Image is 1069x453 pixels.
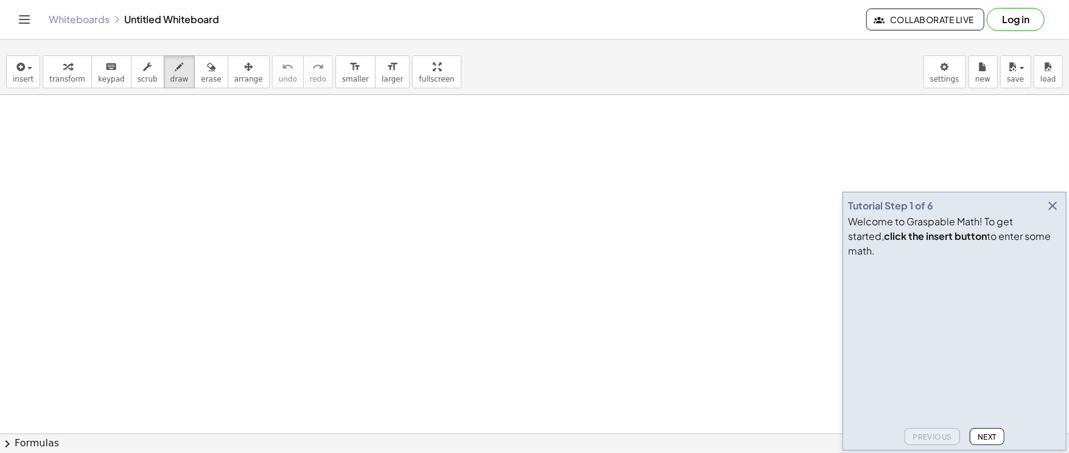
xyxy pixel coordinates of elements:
[924,55,966,88] button: settings
[279,75,297,83] span: undo
[303,55,333,88] button: redoredo
[43,55,92,88] button: transform
[848,198,933,213] div: Tutorial Step 1 of 6
[349,60,361,74] i: format_size
[282,60,293,74] i: undo
[6,55,40,88] button: insert
[978,432,997,441] span: Next
[131,55,164,88] button: scrub
[412,55,461,88] button: fullscreen
[848,214,1061,258] div: Welcome to Graspable Math! To get started, to enter some math.
[1040,75,1056,83] span: load
[201,75,221,83] span: erase
[419,75,454,83] span: fullscreen
[49,75,85,83] span: transform
[335,55,376,88] button: format_sizesmaller
[234,75,263,83] span: arrange
[49,13,110,26] a: Whiteboards
[884,230,987,242] b: click the insert button
[975,75,990,83] span: new
[387,60,398,74] i: format_size
[194,55,228,88] button: erase
[98,75,125,83] span: keypad
[1000,55,1031,88] button: save
[866,9,984,30] button: Collaborate Live
[15,10,34,29] button: Toggle navigation
[969,55,998,88] button: new
[375,55,410,88] button: format_sizelarger
[930,75,959,83] span: settings
[170,75,189,83] span: draw
[310,75,326,83] span: redo
[382,75,403,83] span: larger
[13,75,33,83] span: insert
[228,55,270,88] button: arrange
[164,55,195,88] button: draw
[105,60,117,74] i: keyboard
[272,55,304,88] button: undoundo
[970,428,1004,445] button: Next
[877,14,974,25] span: Collaborate Live
[138,75,158,83] span: scrub
[312,60,324,74] i: redo
[987,8,1045,31] button: Log in
[1007,75,1024,83] span: save
[1034,55,1063,88] button: load
[91,55,131,88] button: keyboardkeypad
[342,75,369,83] span: smaller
